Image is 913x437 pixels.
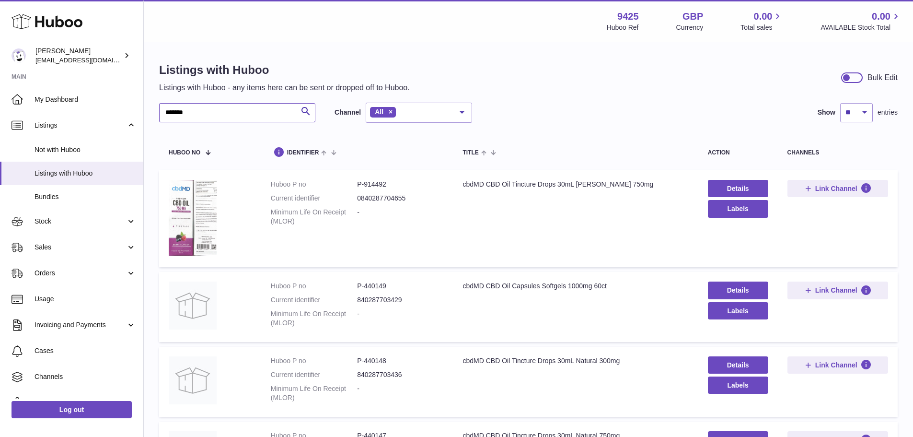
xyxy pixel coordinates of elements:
[708,377,768,394] button: Labels
[35,243,126,252] span: Sales
[287,150,319,156] span: identifier
[335,108,361,117] label: Channel
[617,10,639,23] strong: 9425
[271,356,357,366] dt: Huboo P no
[12,48,26,63] img: internalAdmin-9425@internal.huboo.com
[357,356,443,366] dd: P-440148
[12,401,132,418] a: Log out
[35,169,136,178] span: Listings with Huboo
[462,356,688,366] div: cbdMD CBD Oil Tincture Drops 30mL Natural 300mg
[35,295,136,304] span: Usage
[35,269,126,278] span: Orders
[271,208,357,226] dt: Minimum Life On Receipt (MLOR)
[357,180,443,189] dd: P-914492
[708,150,768,156] div: action
[35,217,126,226] span: Stock
[821,23,901,32] span: AVAILABLE Stock Total
[271,309,357,328] dt: Minimum Life On Receipt (MLOR)
[357,295,443,305] dd: 840287703429
[357,384,443,402] dd: -
[867,72,898,83] div: Bulk Edit
[35,372,136,381] span: Channels
[708,200,768,217] button: Labels
[35,192,136,201] span: Bundles
[815,361,857,369] span: Link Channel
[35,47,122,65] div: [PERSON_NAME]
[357,194,443,203] dd: 0840287704655
[676,23,704,32] div: Currency
[462,150,478,156] span: title
[740,10,783,32] a: 0.00 Total sales
[271,384,357,402] dt: Minimum Life On Receipt (MLOR)
[271,282,357,291] dt: Huboo P no
[607,23,639,32] div: Huboo Ref
[787,180,888,197] button: Link Channel
[878,108,898,117] span: entries
[462,180,688,189] div: cbdMD CBD Oil Tincture Drops 30mL [PERSON_NAME] 750mg
[708,302,768,319] button: Labels
[271,295,357,305] dt: Current identifier
[708,282,768,299] a: Details
[35,398,136,407] span: Settings
[35,121,126,130] span: Listings
[169,180,217,255] img: cbdMD CBD Oil Tincture Drops 30mL Berry 750mg
[787,150,888,156] div: channels
[815,286,857,295] span: Link Channel
[821,10,901,32] a: 0.00 AVAILABLE Stock Total
[708,356,768,374] a: Details
[787,356,888,374] button: Link Channel
[271,180,357,189] dt: Huboo P no
[271,194,357,203] dt: Current identifier
[740,23,783,32] span: Total sales
[159,83,410,93] p: Listings with Huboo - any items here can be sent or dropped off to Huboo.
[169,282,217,330] img: cbdMD CBD Oil Capsules Softgels 1000mg 60ct
[357,282,443,291] dd: P-440149
[708,180,768,197] a: Details
[357,309,443,328] dd: -
[682,10,703,23] strong: GBP
[357,208,443,226] dd: -
[169,150,200,156] span: Huboo no
[35,346,136,355] span: Cases
[754,10,773,23] span: 0.00
[462,282,688,291] div: cbdMD CBD Oil Capsules Softgels 1000mg 60ct
[271,370,357,379] dt: Current identifier
[35,145,136,154] span: Not with Huboo
[375,108,383,116] span: All
[159,62,410,78] h1: Listings with Huboo
[35,320,126,330] span: Invoicing and Payments
[818,108,835,117] label: Show
[872,10,890,23] span: 0.00
[35,56,141,64] span: [EMAIL_ADDRESS][DOMAIN_NAME]
[815,184,857,193] span: Link Channel
[35,95,136,104] span: My Dashboard
[169,356,217,404] img: cbdMD CBD Oil Tincture Drops 30mL Natural 300mg
[787,282,888,299] button: Link Channel
[357,370,443,379] dd: 840287703436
